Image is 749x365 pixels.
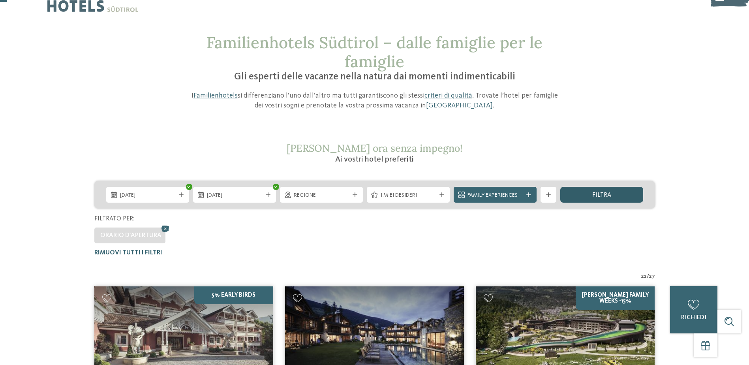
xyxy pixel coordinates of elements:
span: richiedi [681,314,706,321]
span: / [647,273,649,280]
span: [PERSON_NAME] ora senza impegno! [287,142,463,154]
span: 27 [649,273,655,280]
span: 22 [641,273,647,280]
span: Gli esperti delle vacanze nella natura dai momenti indimenticabili [234,72,515,82]
a: criteri di qualità [424,92,472,99]
span: Ai vostri hotel preferiti [335,156,414,164]
span: Rimuovi tutti i filtri [94,250,162,256]
p: I si differenziano l’uno dall’altro ma tutti garantiscono gli stessi . Trovate l’hotel per famigl... [187,91,562,111]
span: I miei desideri [381,192,436,199]
span: filtra [592,192,611,198]
span: Regione [294,192,349,199]
span: [DATE] [120,192,175,199]
span: [DATE] [207,192,262,199]
a: richiedi [670,286,717,333]
a: Familienhotels [193,92,238,99]
span: Familienhotels Südtirol – dalle famiglie per le famiglie [206,32,543,71]
span: Filtrato per: [94,216,135,222]
span: Orario d'apertura [100,232,161,239]
a: [GEOGRAPHIC_DATA] [426,102,493,109]
span: Family Experiences [467,192,523,199]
